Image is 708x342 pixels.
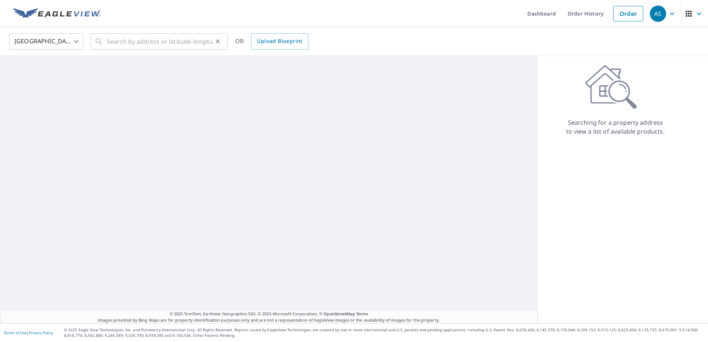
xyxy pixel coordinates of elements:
[235,33,308,50] div: OR
[107,31,213,52] input: Search by address or latitude-longitude
[4,330,27,335] a: Terms of Use
[4,331,53,335] p: |
[213,36,223,47] button: Clear
[29,330,53,335] a: Privacy Policy
[356,311,368,316] a: Terms
[170,311,368,317] span: © 2025 TomTom, Earthstar Geographics SIO, © 2025 Microsoft Corporation, ©
[251,33,308,50] a: Upload Blueprint
[9,31,83,52] div: [GEOGRAPHIC_DATA]
[324,311,355,316] a: OpenStreetMap
[566,118,665,136] p: Searching for a property address to view a list of available products.
[650,6,666,22] div: AS
[64,327,704,338] p: © 2025 Eagle View Technologies, Inc. and Pictometry International Corp. All Rights Reserved. Repo...
[257,37,302,46] span: Upload Blueprint
[13,8,101,19] img: EV Logo
[613,6,643,21] a: Order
